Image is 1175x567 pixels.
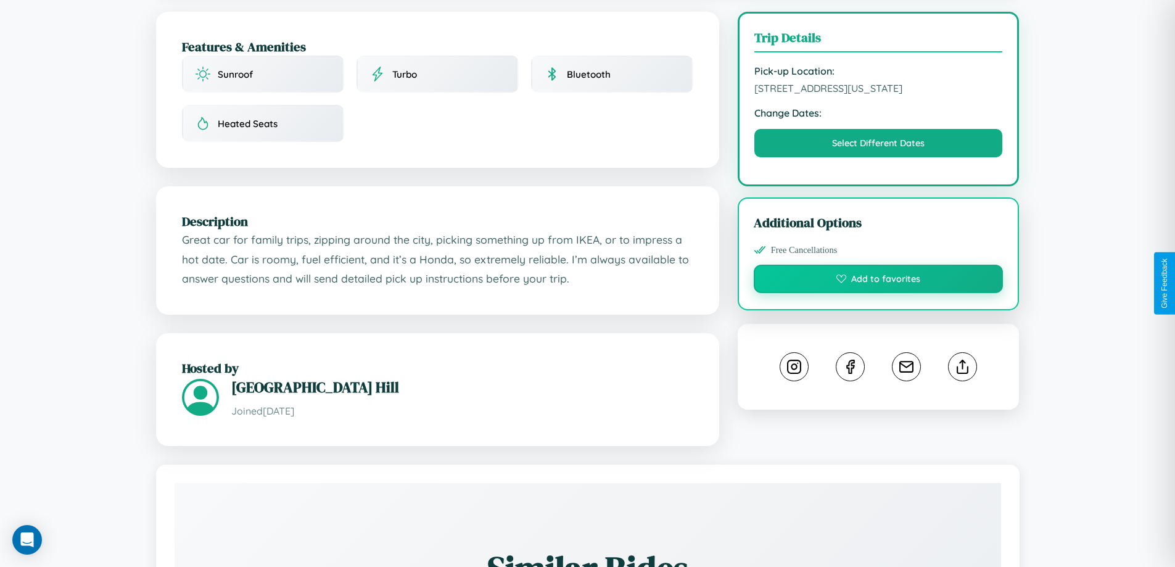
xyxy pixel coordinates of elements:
h2: Hosted by [182,359,693,377]
div: Give Feedback [1160,259,1169,308]
span: [STREET_ADDRESS][US_STATE] [754,82,1003,94]
div: Open Intercom Messenger [12,525,42,555]
strong: Change Dates: [754,107,1003,119]
h2: Features & Amenities [182,38,693,56]
strong: Pick-up Location: [754,65,1003,77]
span: Free Cancellations [771,245,838,255]
span: Sunroof [218,68,253,80]
p: Great car for family trips, zipping around the city, picking something up from IKEA, or to impres... [182,230,693,289]
h3: [GEOGRAPHIC_DATA] Hill [231,377,693,397]
h2: Description [182,212,693,230]
button: Select Different Dates [754,129,1003,157]
p: Joined [DATE] [231,402,693,420]
h3: Additional Options [754,213,1004,231]
h3: Trip Details [754,28,1003,52]
span: Heated Seats [218,118,278,130]
span: Bluetooth [567,68,611,80]
button: Add to favorites [754,265,1004,293]
span: Turbo [392,68,417,80]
